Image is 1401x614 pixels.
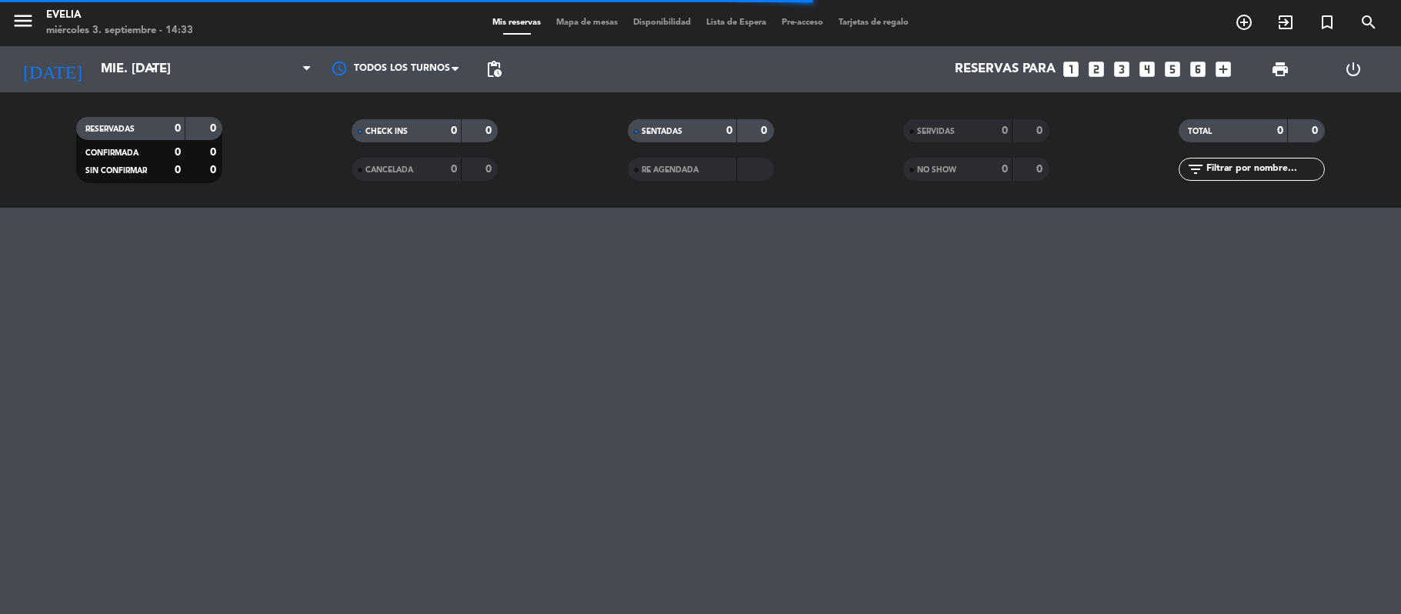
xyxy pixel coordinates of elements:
[175,165,181,175] strong: 0
[85,149,138,157] span: CONFIRMADA
[1186,160,1205,179] i: filter_list
[917,166,956,174] span: NO SHOW
[12,9,35,38] button: menu
[1036,164,1046,175] strong: 0
[175,123,181,134] strong: 0
[12,9,35,32] i: menu
[485,125,495,136] strong: 0
[1036,125,1046,136] strong: 0
[774,18,831,27] span: Pre-acceso
[210,147,219,158] strong: 0
[1235,13,1253,32] i: add_circle_outline
[12,52,93,86] i: [DATE]
[1188,128,1212,135] span: TOTAL
[85,125,135,133] span: RESERVADAS
[46,8,193,23] div: Evelia
[365,166,413,174] span: CANCELADA
[365,128,408,135] span: CHECK INS
[143,60,162,78] i: arrow_drop_down
[642,128,682,135] span: SENTADAS
[1137,59,1157,79] i: looks_4
[1318,13,1336,32] i: turned_in_not
[1344,60,1363,78] i: power_settings_new
[917,128,955,135] span: SERVIDAS
[1316,46,1389,92] div: LOG OUT
[210,165,219,175] strong: 0
[451,125,457,136] strong: 0
[1276,13,1295,32] i: exit_to_app
[642,166,699,174] span: RE AGENDADA
[451,164,457,175] strong: 0
[625,18,699,27] span: Disponibilidad
[175,147,181,158] strong: 0
[1277,125,1283,136] strong: 0
[1213,59,1233,79] i: add_box
[1271,60,1289,78] span: print
[1002,164,1008,175] strong: 0
[699,18,774,27] span: Lista de Espera
[46,23,193,38] div: miércoles 3. septiembre - 14:33
[1359,13,1378,32] i: search
[1312,125,1321,136] strong: 0
[1188,59,1208,79] i: looks_6
[761,125,770,136] strong: 0
[485,18,549,27] span: Mis reservas
[1086,59,1106,79] i: looks_two
[549,18,625,27] span: Mapa de mesas
[1112,59,1132,79] i: looks_3
[485,60,503,78] span: pending_actions
[726,125,732,136] strong: 0
[831,18,916,27] span: Tarjetas de regalo
[85,167,147,175] span: SIN CONFIRMAR
[955,62,1056,77] span: Reservas para
[1002,125,1008,136] strong: 0
[1162,59,1183,79] i: looks_5
[485,164,495,175] strong: 0
[210,123,219,134] strong: 0
[1061,59,1081,79] i: looks_one
[1205,161,1324,178] input: Filtrar por nombre...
